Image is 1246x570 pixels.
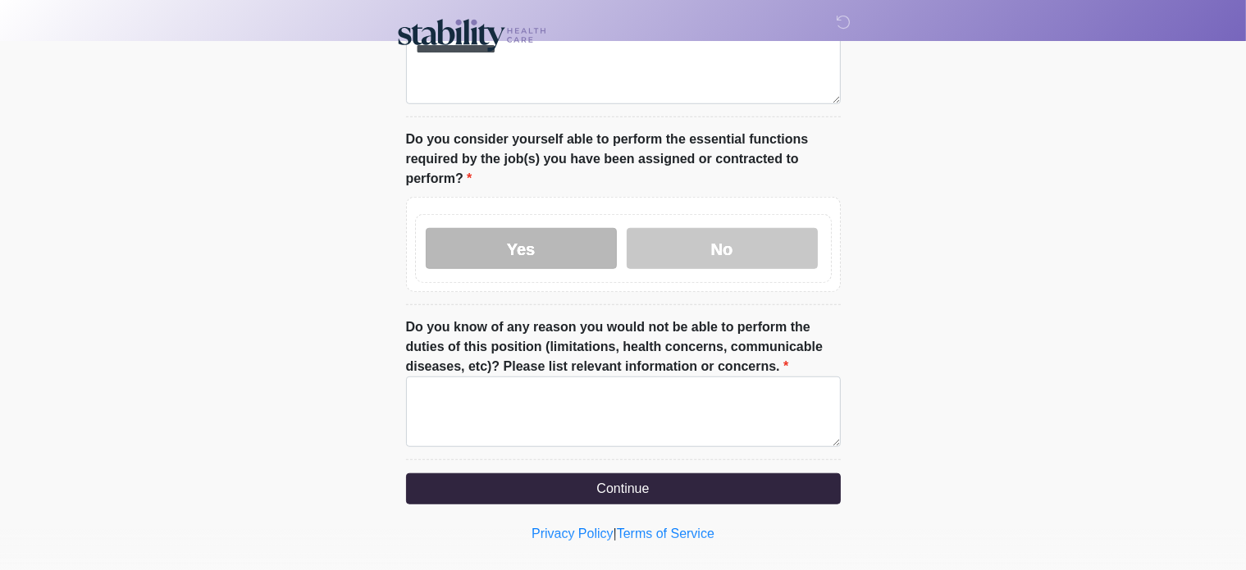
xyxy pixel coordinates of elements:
img: Stability Healthcare Logo [390,12,554,54]
a: | [614,527,617,540]
button: Continue [406,473,841,504]
label: Yes [426,228,617,269]
a: Terms of Service [617,527,714,540]
label: No [627,228,818,269]
label: Do you consider yourself able to perform the essential functions required by the job(s) you have ... [406,130,841,189]
a: Privacy Policy [532,527,614,540]
label: Do you know of any reason you would not be able to perform the duties of this position (limitatio... [406,317,841,376]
